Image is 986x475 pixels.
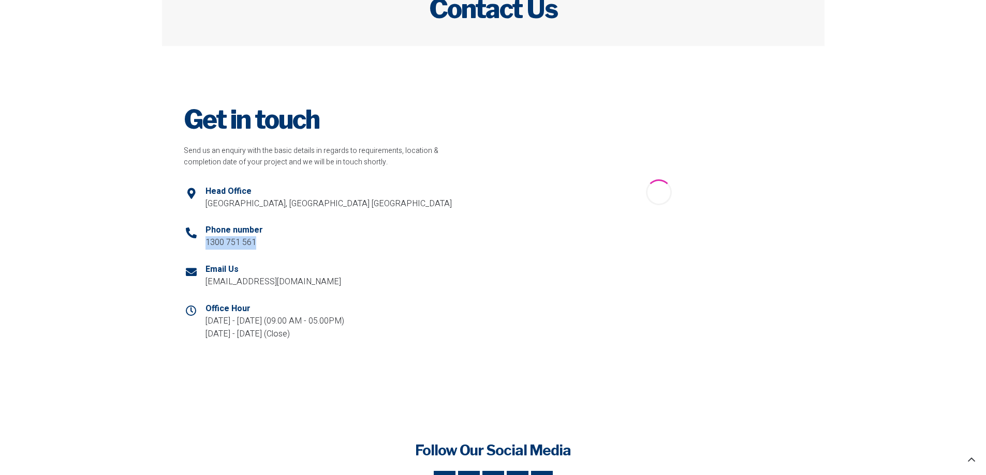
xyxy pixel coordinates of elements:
p: 1300 751 561 [205,236,263,250]
p: [DATE] - [DATE] (09.00 AM - 05.00PM) [DATE] - [DATE] (Close) [205,315,344,341]
h5: Phone number [205,224,263,236]
h4: Follow Our Social Media [167,440,819,461]
h5: Office Hour [205,302,344,315]
p: [EMAIL_ADDRESS][DOMAIN_NAME] [205,275,341,289]
p: [GEOGRAPHIC_DATA], [GEOGRAPHIC_DATA] [GEOGRAPHIC_DATA] [205,197,452,211]
h5: Head Office [205,185,452,197]
h5: Email Us [205,263,341,275]
p: Send us an enquiry with the basic details in regards to requirements, location & completion date ... [184,145,472,168]
h2: Get in touch [184,104,472,135]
